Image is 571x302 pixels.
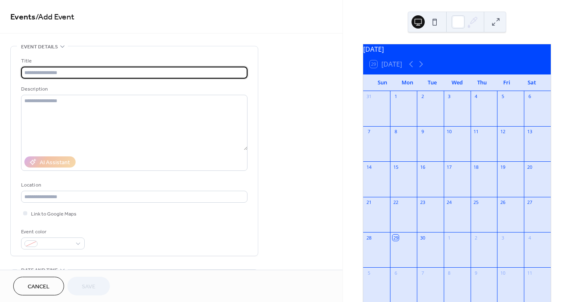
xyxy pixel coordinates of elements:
div: 4 [473,93,479,100]
div: 10 [500,270,506,276]
span: Event details [21,43,58,51]
div: 30 [419,235,426,241]
div: 4 [526,235,533,241]
div: 11 [473,129,479,135]
div: 6 [393,270,399,276]
div: 9 [473,270,479,276]
div: 21 [366,199,372,206]
div: Fri [494,74,519,91]
div: 27 [526,199,533,206]
div: 16 [419,164,426,170]
div: 14 [366,164,372,170]
div: 17 [446,164,452,170]
div: 26 [500,199,506,206]
div: 10 [446,129,452,135]
div: 12 [500,129,506,135]
div: 23 [419,199,426,206]
a: Events [10,9,36,25]
div: 13 [526,129,533,135]
div: Thu [469,74,494,91]
div: 5 [500,93,506,100]
div: 2 [473,235,479,241]
div: 7 [419,270,426,276]
div: 20 [526,164,533,170]
div: 28 [366,235,372,241]
span: / Add Event [36,9,74,25]
div: 8 [446,270,452,276]
div: Location [21,181,246,189]
div: Tue [420,74,445,91]
span: Date and time [21,266,58,275]
div: Sun [370,74,395,91]
div: 11 [526,270,533,276]
span: Cancel [28,283,50,291]
div: 22 [393,199,399,206]
div: 15 [393,164,399,170]
div: 25 [473,199,479,206]
div: 19 [500,164,506,170]
div: 18 [473,164,479,170]
div: Description [21,85,246,93]
div: 8 [393,129,399,135]
div: 7 [366,129,372,135]
div: [DATE] [363,44,551,54]
div: 3 [500,235,506,241]
div: 24 [446,199,452,206]
div: Mon [395,74,419,91]
div: 6 [526,93,533,100]
button: Cancel [13,277,64,295]
div: 1 [446,235,452,241]
div: 3 [446,93,452,100]
span: Link to Google Maps [31,210,76,218]
div: 2 [419,93,426,100]
div: Title [21,57,246,65]
div: Event color [21,228,83,236]
div: 1 [393,93,399,100]
div: 9 [419,129,426,135]
div: Wed [445,74,469,91]
div: 31 [366,93,372,100]
div: 29 [393,235,399,241]
div: 5 [366,270,372,276]
div: Sat [519,74,544,91]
